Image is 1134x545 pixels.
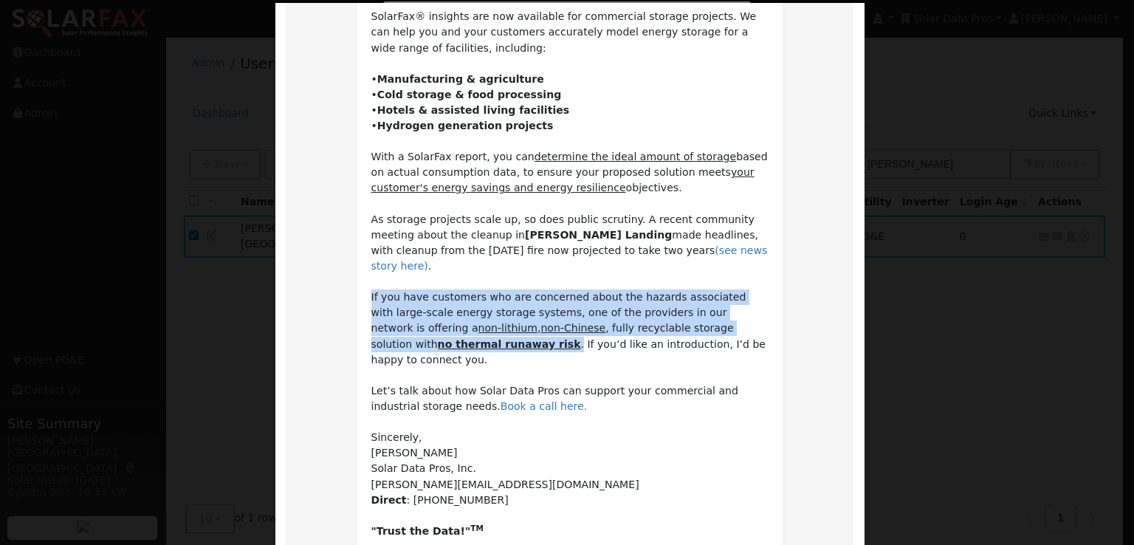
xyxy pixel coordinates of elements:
[377,104,569,116] b: Hotels & assisted living facilities
[535,151,736,162] u: determine the ideal amount of storage
[438,338,581,350] b: no thermal runaway risk
[371,525,484,537] b: "Trust the Data!"
[470,524,484,532] sup: TM
[377,120,554,131] b: Hydrogen generation projects
[377,89,561,100] b: Cold storage & food processing
[377,73,544,85] b: Manufacturing & agriculture
[540,322,605,334] u: non-Chinese
[525,229,672,241] b: [PERSON_NAME] Landing
[371,166,755,193] u: your customer's energy savings and energy resilience
[501,400,587,412] a: Book a call here.
[478,322,537,334] u: non-lithium
[371,494,407,506] b: Direct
